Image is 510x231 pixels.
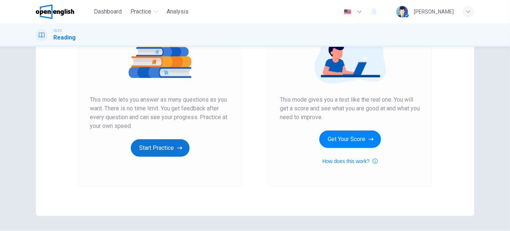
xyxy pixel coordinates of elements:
[127,5,161,18] button: Practice
[131,139,190,157] button: Start Practice
[90,95,230,130] span: This mode lets you answer as many questions as you want. There is no time limit. You get feedback...
[53,28,62,33] span: IELTS
[343,9,352,15] img: en
[396,6,408,18] img: Profile picture
[167,7,189,16] span: Analysis
[130,7,152,16] span: Practice
[94,7,122,16] span: Dashboard
[319,130,381,148] button: Get Your Score
[53,33,76,42] h1: Reading
[322,157,377,166] button: How does this work?
[280,95,420,122] span: This mode gives you a test like the real one. You will get a score and see what you are good at a...
[36,4,91,19] a: OpenEnglish logo
[414,7,454,16] div: [PERSON_NAME]
[164,5,192,18] button: Analysis
[36,4,74,19] img: OpenEnglish logo
[91,5,125,18] button: Dashboard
